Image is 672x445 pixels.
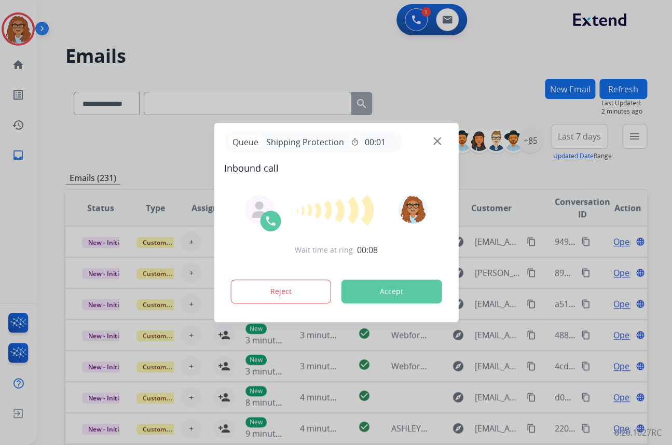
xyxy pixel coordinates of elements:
span: Wait time at ring: [295,245,355,255]
span: Inbound call [224,161,448,175]
mat-icon: timer [350,138,359,146]
button: Accept [341,280,442,303]
span: Shipping Protection [262,136,348,148]
img: close-button [433,137,441,145]
button: Reject [230,280,331,303]
p: 0.20.1027RC [614,426,662,439]
img: agent-avatar [251,201,267,218]
img: avatar [399,194,428,224]
span: 00:01 [365,136,386,148]
img: call-icon [264,215,277,227]
p: Queue [228,135,262,148]
span: 00:08 [357,244,378,256]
